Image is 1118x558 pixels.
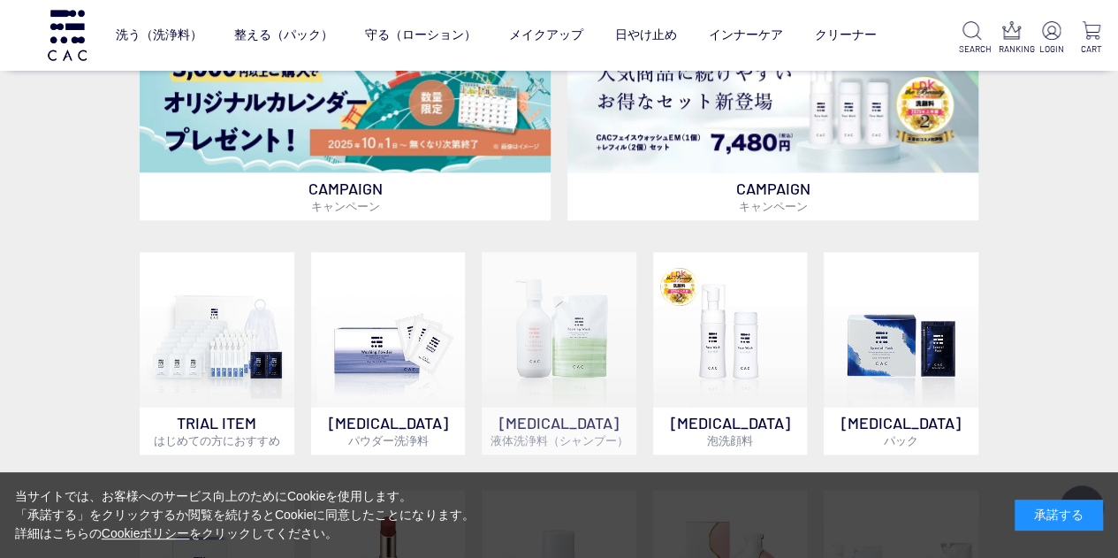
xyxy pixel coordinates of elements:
img: logo [45,10,89,60]
a: CART [1078,21,1104,56]
p: [MEDICAL_DATA] [653,407,808,455]
a: RANKING [999,21,1024,56]
a: 洗う（洗浄料） [116,13,202,57]
img: カレンダープレゼント [140,33,551,172]
span: キャンペーン [738,199,807,213]
img: トライアルセット [140,252,294,407]
a: カレンダープレゼント カレンダープレゼント CAMPAIGNキャンペーン [140,33,551,220]
p: LOGIN [1038,42,1064,56]
a: Cookieポリシー [102,526,190,540]
img: 泡洗顔料 [653,252,808,407]
span: 液体洗浄料（シャンプー） [490,433,627,447]
a: 泡洗顔料 [MEDICAL_DATA]泡洗顔料 [653,252,808,455]
img: フェイスウォッシュ＋レフィル2個セット [567,33,978,172]
a: [MEDICAL_DATA]液体洗浄料（シャンプー） [482,252,636,455]
div: 承諾する [1015,500,1103,531]
p: SEARCH [959,42,985,56]
span: パック [884,433,918,447]
p: CART [1078,42,1104,56]
a: 日やけ止め [614,13,676,57]
span: キャンペーン [311,199,380,213]
p: [MEDICAL_DATA] [824,407,978,455]
div: 当サイトでは、お客様へのサービス向上のためにCookieを使用します。 「承諾する」をクリックするか閲覧を続けるとCookieに同意したことになります。 詳細はこちらの をクリックしてください。 [15,487,475,543]
a: SEARCH [959,21,985,56]
p: RANKING [999,42,1024,56]
a: 守る（ローション） [365,13,476,57]
p: CAMPAIGN [140,172,551,220]
p: CAMPAIGN [567,172,978,220]
span: パウダー洗浄料 [347,433,428,447]
p: [MEDICAL_DATA] [482,407,636,455]
a: トライアルセット TRIAL ITEMはじめての方におすすめ [140,252,294,455]
span: はじめての方におすすめ [154,433,280,447]
a: [MEDICAL_DATA]パウダー洗浄料 [311,252,466,455]
a: インナーケア [708,13,782,57]
p: TRIAL ITEM [140,407,294,455]
p: [MEDICAL_DATA] [311,407,466,455]
a: フェイスウォッシュ＋レフィル2個セット フェイスウォッシュ＋レフィル2個セット CAMPAIGNキャンペーン [567,33,978,220]
a: [MEDICAL_DATA]パック [824,252,978,455]
span: 泡洗顔料 [707,433,753,447]
a: LOGIN [1038,21,1064,56]
a: メイクアップ [508,13,582,57]
a: 整える（パック） [234,13,333,57]
a: クリーナー [814,13,876,57]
